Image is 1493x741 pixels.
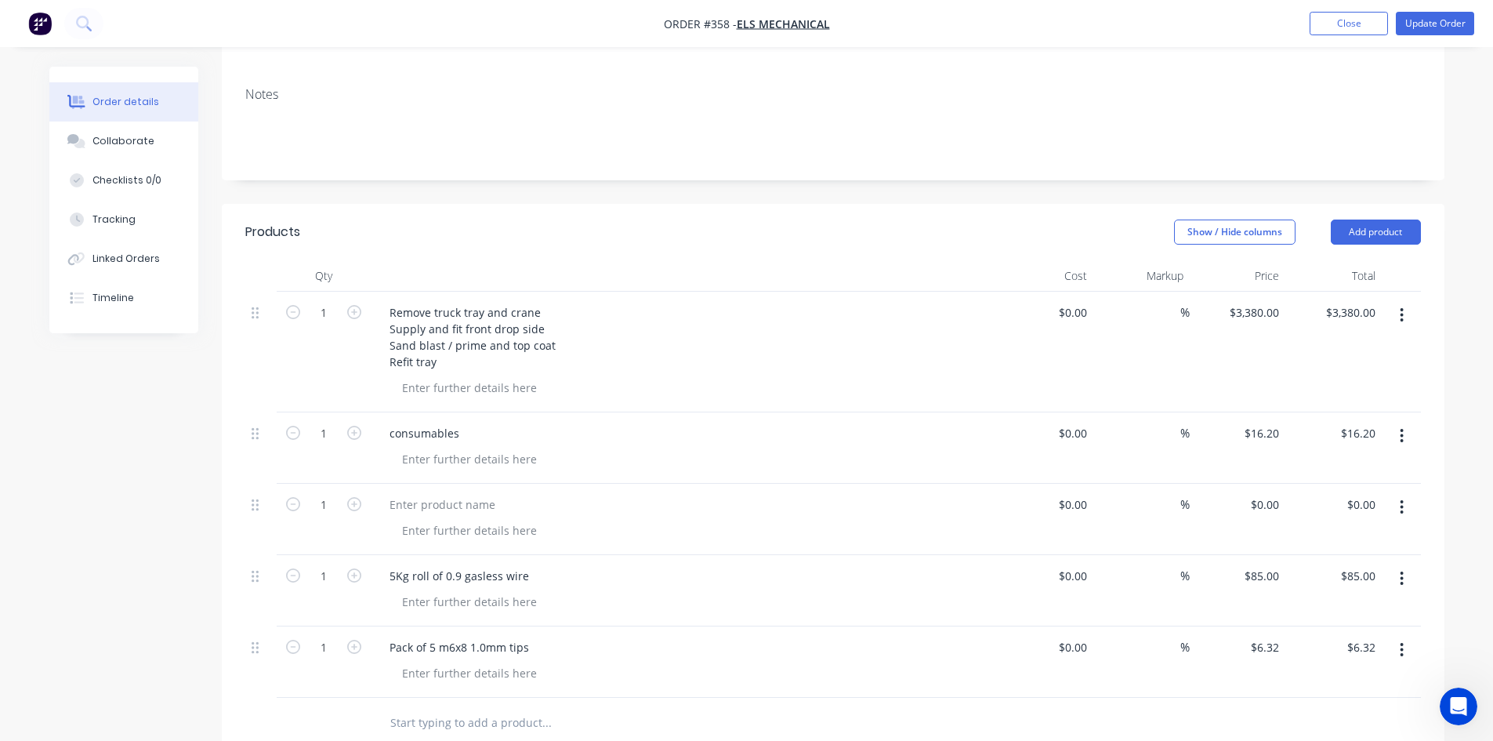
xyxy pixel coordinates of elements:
button: Show / Hide columns [1174,220,1296,245]
button: Tracking [49,200,198,239]
div: Cost [998,260,1094,292]
span: % [1180,303,1190,321]
div: consumables [377,422,472,445]
div: Notes [245,87,1421,102]
div: Tracking [92,212,136,227]
button: Timeline [49,278,198,318]
button: Add product [1331,220,1421,245]
div: 5Kg roll of 0.9 gasless wire [377,565,542,587]
span: % [1180,496,1190,514]
span: Order #358 - [664,16,737,31]
button: Update Order [1396,12,1474,35]
div: Collaborate [92,134,154,148]
div: Products [245,223,300,242]
div: Markup [1093,260,1190,292]
button: Close [1310,12,1388,35]
iframe: Intercom live chat [1440,688,1477,725]
span: % [1180,567,1190,585]
input: Start typing to add a product... [390,707,703,739]
div: Total [1285,260,1382,292]
span: % [1180,424,1190,442]
div: Price [1190,260,1286,292]
div: Linked Orders [92,252,160,266]
img: Factory [28,12,52,35]
div: Pack of 5 m6x8 1.0mm tips [377,636,542,659]
div: Qty [277,260,371,292]
button: Linked Orders [49,239,198,278]
div: Remove truck tray and crane Supply and fit front drop side Sand blast / prime and top coat Refit ... [377,301,568,373]
span: % [1180,638,1190,656]
div: Timeline [92,291,134,305]
button: Order details [49,82,198,122]
button: Checklists 0/0 [49,161,198,200]
a: ELS Mechanical [737,16,830,31]
div: Order details [92,95,159,109]
div: Checklists 0/0 [92,173,161,187]
button: Collaborate [49,122,198,161]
